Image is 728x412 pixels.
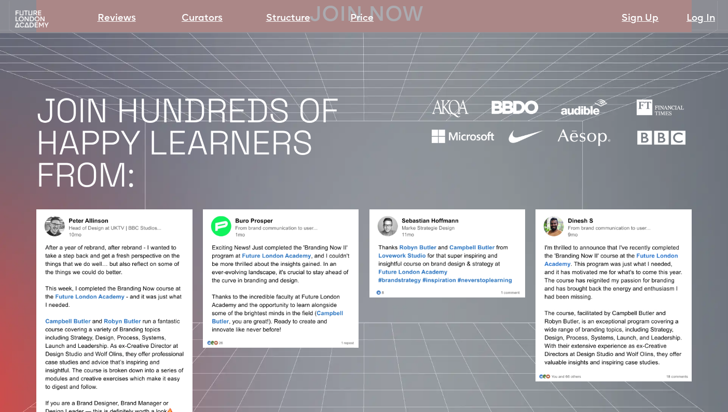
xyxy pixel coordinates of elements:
[350,11,374,26] a: Price
[622,11,658,26] a: Sign Up
[266,11,310,26] a: Structure
[36,95,397,191] h1: JOIN HUNDREDS OF HAPPY LEARNERS FROM:
[686,11,715,26] a: Log In
[182,11,223,26] a: Curators
[98,11,136,26] a: Reviews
